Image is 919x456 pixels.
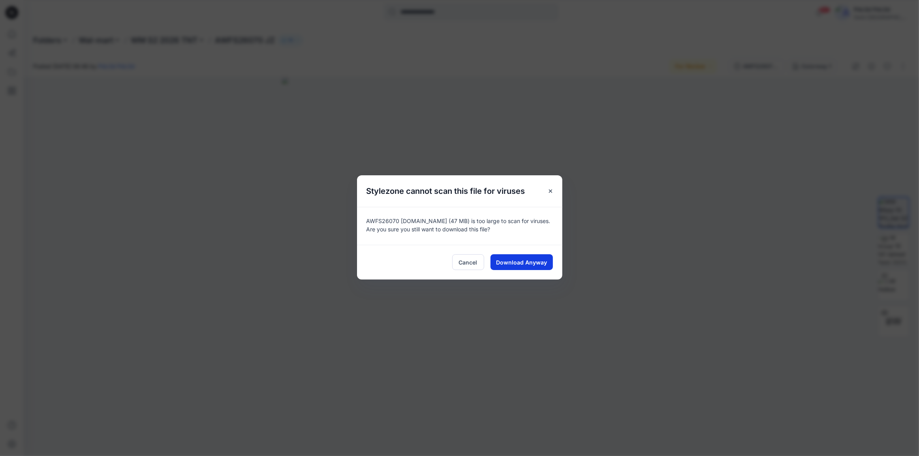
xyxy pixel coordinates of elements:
[496,258,547,266] span: Download Anyway
[491,254,553,270] button: Download Anyway
[459,258,477,266] span: Cancel
[357,175,535,207] h5: Stylezone cannot scan this file for viruses
[357,207,562,245] div: AWFS26070 [DOMAIN_NAME] (47 MB) is too large to scan for viruses. Are you sure you still want to ...
[452,254,484,270] button: Cancel
[543,184,558,198] button: Close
